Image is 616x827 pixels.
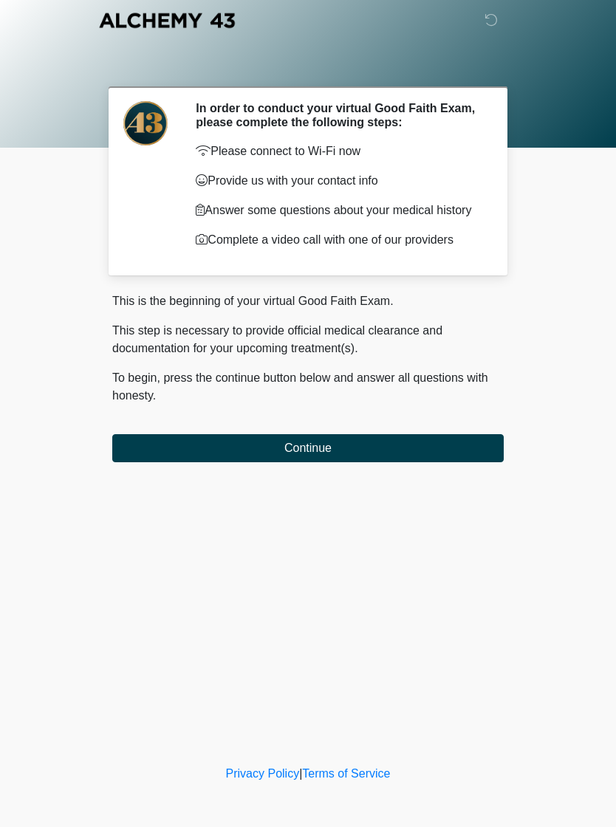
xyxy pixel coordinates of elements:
[97,11,236,30] img: Alchemy 43 Logo
[302,767,390,780] a: Terms of Service
[196,143,482,160] p: Please connect to Wi-Fi now
[196,231,482,249] p: Complete a video call with one of our providers
[299,767,302,780] a: |
[112,369,504,405] p: To begin, press the continue button below and answer all questions with honesty.
[112,322,504,357] p: This step is necessary to provide official medical clearance and documentation for your upcoming ...
[196,172,482,190] p: Provide us with your contact info
[101,53,515,80] h1: ‎ ‎ ‎ ‎
[226,767,300,780] a: Privacy Policy
[112,292,504,310] p: This is the beginning of your virtual Good Faith Exam.
[196,202,482,219] p: Answer some questions about your medical history
[196,101,482,129] h2: In order to conduct your virtual Good Faith Exam, please complete the following steps:
[112,434,504,462] button: Continue
[123,101,168,145] img: Agent Avatar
